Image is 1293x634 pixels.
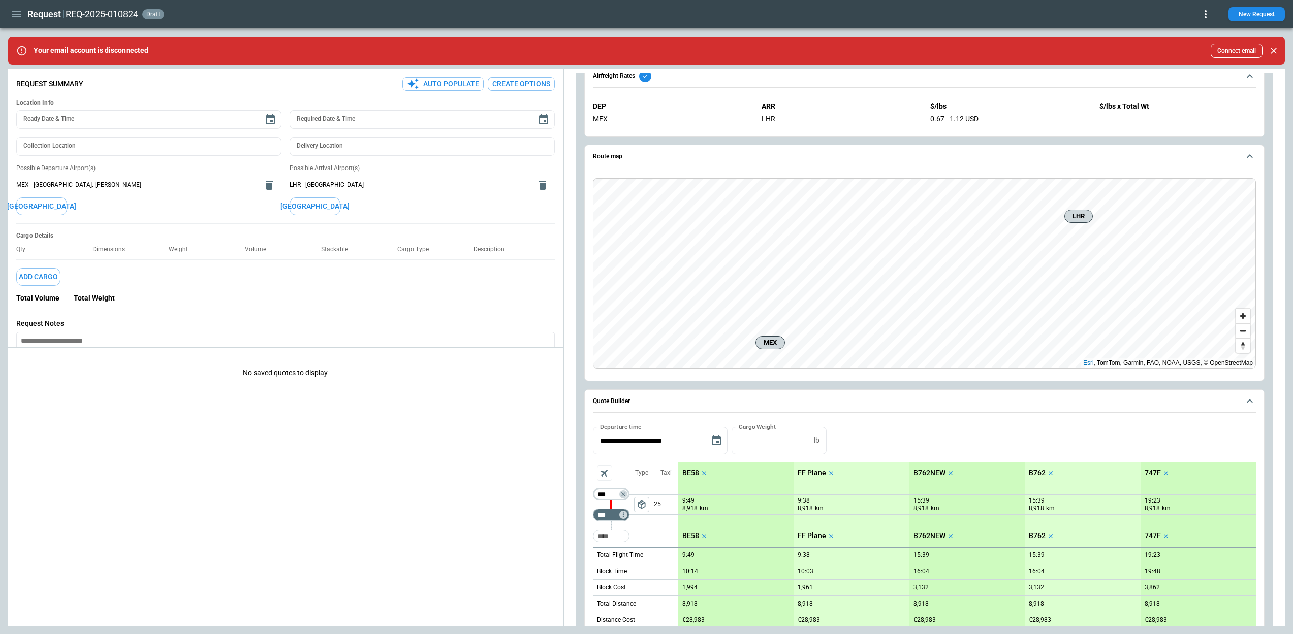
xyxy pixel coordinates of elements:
p: €28,983 [913,616,936,624]
button: Close [1267,44,1281,58]
span: package_2 [637,499,647,510]
p: 9:38 [798,551,810,559]
p: B762 [1029,531,1046,540]
p: Total Flight Time [597,551,643,559]
p: Request Notes [16,319,555,328]
div: , TomTom, Garmin, FAO, NOAA, USGS, © OpenStreetMap [1083,358,1253,368]
button: [GEOGRAPHIC_DATA] [290,197,340,215]
h6: Airfreight Rates [593,73,635,79]
div: Too short [593,530,629,542]
p: Dimensions [92,246,133,253]
button: delete [259,175,279,195]
button: Zoom out [1236,323,1250,338]
p: €28,983 [682,616,705,624]
p: 10:14 [682,568,698,575]
p: Possible Departure Airport(s) [16,164,281,173]
p: Description [474,246,513,253]
p: - [64,294,66,303]
p: Possible Arrival Airport(s) [290,164,555,173]
button: Choose date [533,110,554,130]
p: Type [635,469,648,477]
button: Reset bearing to north [1236,338,1250,353]
p: 16:04 [913,568,929,575]
p: km [1046,504,1055,513]
p: Taxi [660,469,672,477]
button: Choose date, selected date is Oct 14, 2025 [706,430,727,451]
div: 0.67 - 1.12 USD [930,115,1087,123]
p: Your email account is disconnected [34,46,148,55]
button: Choose date [260,110,280,130]
h6: Location Info [16,99,555,107]
label: Cargo Weight [739,422,776,431]
p: 8,918 [798,600,813,608]
p: 1,961 [798,584,813,591]
p: 8,918 [1145,504,1160,513]
p: 8,918 [1145,600,1160,608]
div: MEX [593,115,749,123]
p: Qty [16,246,34,253]
p: 15:39 [913,551,929,559]
p: 10:03 [798,568,813,575]
p: 19:48 [1145,568,1160,575]
div: dismiss [1267,40,1281,62]
p: 15:39 [1029,497,1045,505]
p: 8,918 [1029,600,1044,608]
span: Aircraft selection [597,465,612,481]
p: DEP [593,102,749,111]
label: Departure time [600,422,642,431]
button: left aligned [634,497,649,512]
p: €28,983 [1145,616,1167,624]
button: delete [532,175,553,195]
h1: Request [27,8,61,20]
p: 9:49 [682,551,695,559]
p: No saved quotes to display [8,352,563,393]
p: 9:49 [682,497,695,505]
p: 8,918 [913,504,929,513]
button: Route map [593,145,1256,169]
p: km [1162,504,1171,513]
p: Distance Cost [597,616,635,624]
p: 19:23 [1145,497,1160,505]
p: km [700,504,708,513]
div: Airfreight Rates [593,94,1256,131]
p: Volume [245,246,274,253]
button: Add Cargo [16,268,60,286]
p: 8,918 [913,600,929,608]
p: 747F [1145,469,1161,477]
p: €28,983 [798,616,820,624]
p: 8,918 [798,504,813,513]
button: Quote Builder [593,390,1256,413]
p: 747F [1145,531,1161,540]
span: LHR [1069,211,1088,221]
div: Not found [593,488,629,500]
p: Total Weight [74,294,115,303]
p: BE58 [682,469,699,477]
button: Zoom in [1236,309,1250,323]
p: BE58 [682,531,699,540]
p: 19:23 [1145,551,1160,559]
p: 16:04 [1029,568,1045,575]
span: Type of sector [634,497,649,512]
p: 8,918 [682,600,698,608]
p: Stackable [321,246,356,253]
button: [GEOGRAPHIC_DATA] [16,197,67,215]
p: Block Time [597,567,627,576]
p: B762 [1029,469,1046,477]
button: Create Options [488,77,555,91]
p: 3,132 [913,584,929,591]
p: Total Volume [16,294,59,303]
p: 25 [654,495,678,514]
p: 9:38 [798,497,810,505]
p: ARR [762,102,918,111]
p: B762NEW [913,531,945,540]
p: Weight [169,246,196,253]
p: Total Distance [597,599,636,608]
p: FF Plane [798,469,826,477]
p: €28,983 [1029,616,1051,624]
h6: Route map [593,153,622,160]
p: Block Cost [597,583,626,592]
button: Connect email [1211,44,1263,58]
p: km [815,504,824,513]
span: draft [144,11,162,18]
canvas: Map [593,179,1255,368]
